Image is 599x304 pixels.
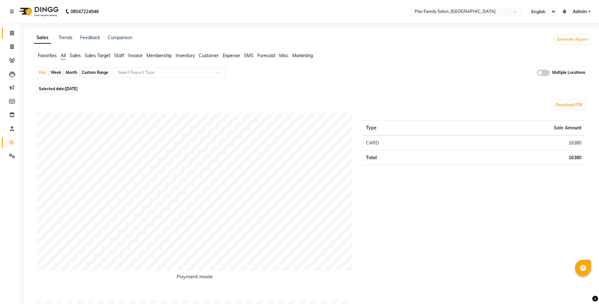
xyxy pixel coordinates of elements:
[555,35,590,44] button: Generate Report
[362,135,444,151] td: CARD
[37,68,48,77] div: Day
[80,68,110,77] div: Custom Range
[279,53,288,58] span: Misc
[176,53,195,58] span: Inventory
[71,3,99,21] b: 08047224946
[70,53,81,58] span: Sales
[49,68,63,77] div: Week
[444,150,585,165] td: 16380
[65,86,78,91] span: [DATE]
[362,150,444,165] td: Total
[80,35,100,40] a: Feedback
[38,53,57,58] span: Favorites
[244,53,254,58] span: SMS
[59,35,72,40] a: Trends
[362,120,444,135] th: Type
[554,100,585,109] button: Download PDF
[64,68,79,77] div: Month
[114,53,124,58] span: Staff
[223,53,240,58] span: Expense
[37,85,79,93] span: Selected date:
[444,135,585,151] td: 16380
[257,53,275,58] span: Forecast
[573,8,587,15] span: Admin
[85,53,110,58] span: Sales Target
[108,35,132,40] a: Comparison
[16,3,60,21] img: logo
[61,53,66,58] span: All
[292,53,313,58] span: Marketing
[199,53,219,58] span: Customer
[34,32,51,44] a: Sales
[444,120,585,135] th: Sale Amount
[146,53,172,58] span: Membership
[128,53,143,58] span: Invoice
[37,274,353,282] h6: Payment mode
[552,70,585,76] span: Multiple Locations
